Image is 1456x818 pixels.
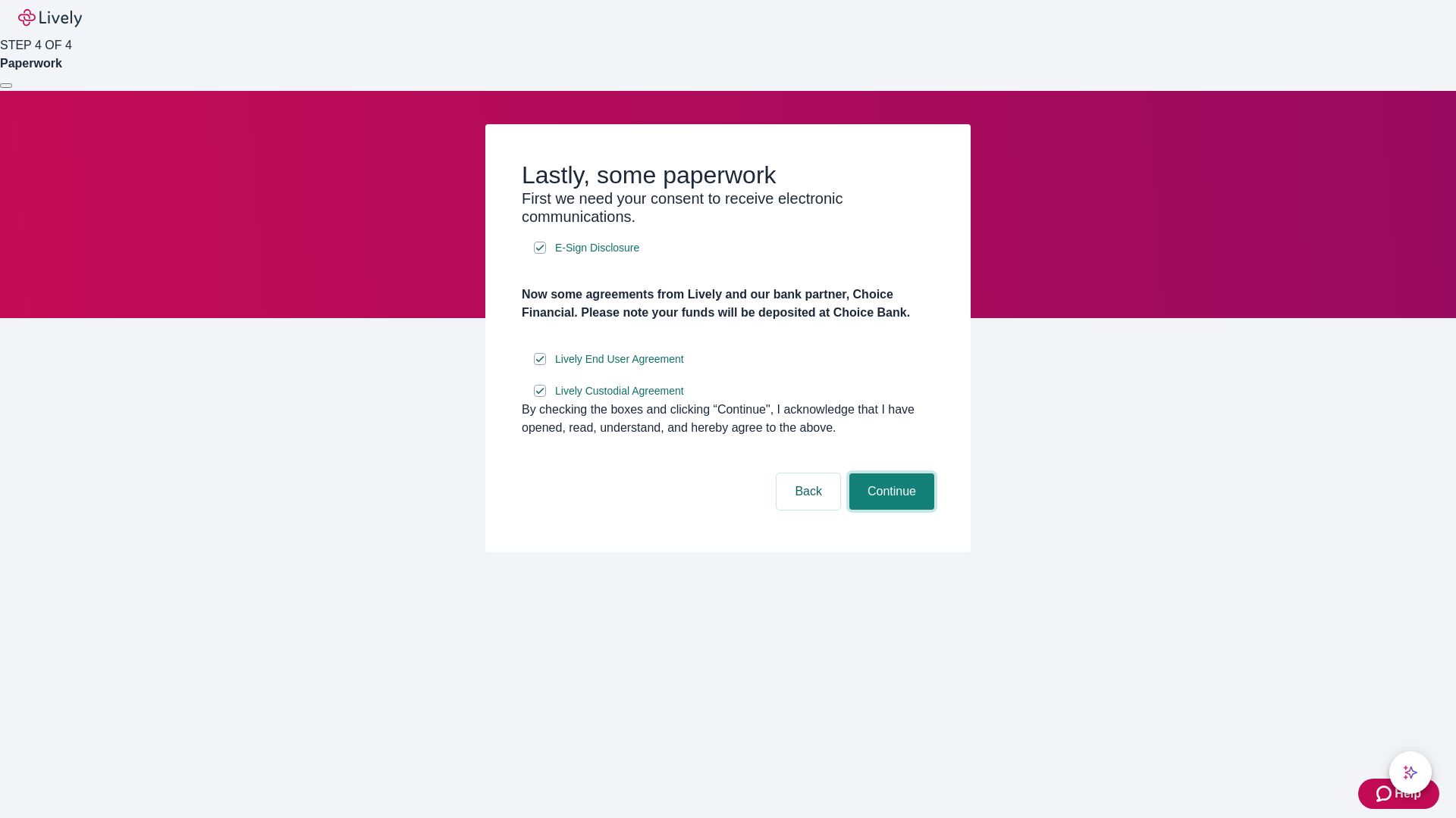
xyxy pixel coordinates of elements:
[1403,765,1418,780] svg: Lively AI Assistant
[1376,785,1395,803] svg: Zendesk support icon
[1395,785,1421,803] span: Help
[1358,779,1439,809] button: Zendesk support iconHelp
[522,286,934,322] h4: Now some agreements from Lively and our bank partner, Choice Financial. Please note your funds wi...
[555,240,639,256] span: E-Sign Disclosure
[1389,751,1432,794] button: chat
[552,239,642,258] a: e-sign disclosure document
[552,350,687,369] a: e-sign disclosure document
[555,383,684,399] span: Lively Custodial Agreement
[777,473,840,510] button: Back
[522,189,934,226] h3: First we need your consent to receive electronic communications.
[522,161,934,189] h2: Lastly, some paperwork
[18,9,82,27] img: Lively
[555,351,684,367] span: Lively End User Agreement
[849,473,934,510] button: Continue
[552,382,687,401] a: e-sign disclosure document
[522,401,934,437] div: By checking the boxes and clicking “Continue", I acknowledge that I have opened, read, understand...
